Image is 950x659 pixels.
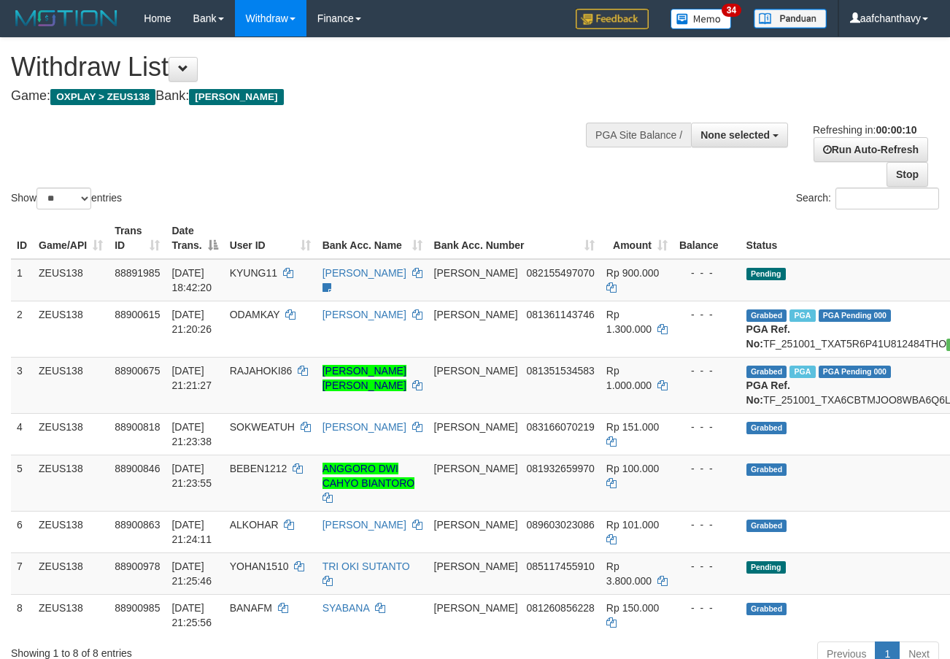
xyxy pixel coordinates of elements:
span: [DATE] 21:25:56 [171,602,212,628]
label: Search: [796,188,939,209]
td: ZEUS138 [33,259,109,301]
div: - - - [679,363,735,378]
span: [DATE] 21:21:27 [171,365,212,391]
td: ZEUS138 [33,301,109,357]
div: - - - [679,601,735,615]
div: - - - [679,461,735,476]
select: Showentries [36,188,91,209]
span: None selected [700,129,770,141]
span: [DATE] 18:42:20 [171,267,212,293]
span: KYUNG11 [230,267,277,279]
span: Pending [746,561,786,574]
th: Balance [673,217,741,259]
div: - - - [679,517,735,532]
th: Date Trans.: activate to sort column descending [166,217,223,259]
img: MOTION_logo.png [11,7,122,29]
span: Copy 085117455910 to clipboard [526,560,594,572]
span: Rp 150.000 [606,602,659,614]
div: - - - [679,307,735,322]
b: PGA Ref. No: [746,379,790,406]
td: ZEUS138 [33,552,109,594]
input: Search: [835,188,939,209]
span: Copy 089603023086 to clipboard [526,519,594,531]
span: BANAFM [230,602,272,614]
th: ID [11,217,33,259]
span: BEBEN1212 [230,463,287,474]
td: ZEUS138 [33,357,109,413]
a: [PERSON_NAME] [323,421,406,433]
span: [DATE] 21:25:46 [171,560,212,587]
span: [PERSON_NAME] [434,309,518,320]
span: Grabbed [746,520,787,532]
span: [PERSON_NAME] [434,421,518,433]
span: Marked by aafchomsokheang [789,366,815,378]
span: Rp 3.800.000 [606,560,652,587]
b: PGA Ref. No: [746,323,790,350]
span: Grabbed [746,366,787,378]
span: Grabbed [746,422,787,434]
img: Feedback.jpg [576,9,649,29]
a: ANGGORO DWI CAHYO BIANTORO [323,463,415,489]
span: 88900863 [115,519,160,531]
span: Marked by aafchomsokheang [789,309,815,322]
span: 34 [722,4,741,17]
span: Pending [746,268,786,280]
span: Copy 081361143746 to clipboard [526,309,594,320]
h4: Game: Bank: [11,89,619,104]
td: 1 [11,259,33,301]
span: [DATE] 21:23:38 [171,421,212,447]
span: [PERSON_NAME] [434,365,518,377]
a: SYABANA [323,602,369,614]
span: YOHAN1510 [230,560,289,572]
img: Button%20Memo.svg [671,9,732,29]
a: [PERSON_NAME] [323,309,406,320]
span: Refreshing in: [813,124,916,136]
span: Rp 151.000 [606,421,659,433]
td: ZEUS138 [33,594,109,636]
h1: Withdraw List [11,53,619,82]
span: Copy 083166070219 to clipboard [526,421,594,433]
span: [PERSON_NAME] [189,89,283,105]
span: OXPLAY > ZEUS138 [50,89,155,105]
td: 8 [11,594,33,636]
span: Copy 081351534583 to clipboard [526,365,594,377]
th: Bank Acc. Name: activate to sort column ascending [317,217,428,259]
span: [PERSON_NAME] [434,602,518,614]
span: Copy 081932659970 to clipboard [526,463,594,474]
a: [PERSON_NAME] [323,519,406,531]
td: ZEUS138 [33,511,109,552]
span: Rp 1.000.000 [606,365,652,391]
td: ZEUS138 [33,455,109,511]
div: PGA Site Balance / [586,123,691,147]
span: Rp 101.000 [606,519,659,531]
span: Copy 082155497070 to clipboard [526,267,594,279]
span: [PERSON_NAME] [434,267,518,279]
span: 88900818 [115,421,160,433]
td: ZEUS138 [33,413,109,455]
span: [DATE] 21:20:26 [171,309,212,335]
button: None selected [691,123,788,147]
span: RAJAHOKI86 [230,365,293,377]
span: [PERSON_NAME] [434,463,518,474]
a: TRI OKI SUTANTO [323,560,410,572]
span: PGA Pending [819,366,892,378]
th: User ID: activate to sort column ascending [224,217,317,259]
span: 88900615 [115,309,160,320]
label: Show entries [11,188,122,209]
div: - - - [679,266,735,280]
td: 7 [11,552,33,594]
td: 2 [11,301,33,357]
a: Stop [887,162,928,187]
td: 4 [11,413,33,455]
img: panduan.png [754,9,827,28]
span: Rp 100.000 [606,463,659,474]
td: 5 [11,455,33,511]
span: [PERSON_NAME] [434,560,518,572]
span: Grabbed [746,309,787,322]
th: Game/API: activate to sort column ascending [33,217,109,259]
span: 88900978 [115,560,160,572]
th: Bank Acc. Number: activate to sort column ascending [428,217,600,259]
div: - - - [679,559,735,574]
span: 88900846 [115,463,160,474]
span: SOKWEATUH [230,421,295,433]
